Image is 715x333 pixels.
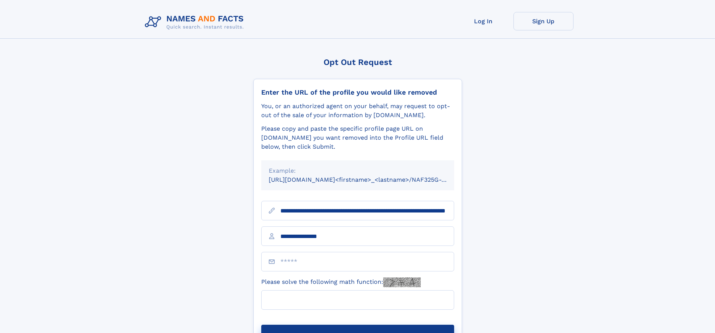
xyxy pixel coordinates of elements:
[453,12,513,30] a: Log In
[261,102,454,120] div: You, or an authorized agent on your behalf, may request to opt-out of the sale of your informatio...
[269,166,447,175] div: Example:
[142,12,250,32] img: Logo Names and Facts
[261,124,454,151] div: Please copy and paste the specific profile page URL on [DOMAIN_NAME] you want removed into the Pr...
[269,176,468,183] small: [URL][DOMAIN_NAME]<firstname>_<lastname>/NAF325G-xxxxxxxx
[253,57,462,67] div: Opt Out Request
[261,88,454,96] div: Enter the URL of the profile you would like removed
[513,12,574,30] a: Sign Up
[261,277,421,287] label: Please solve the following math function:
